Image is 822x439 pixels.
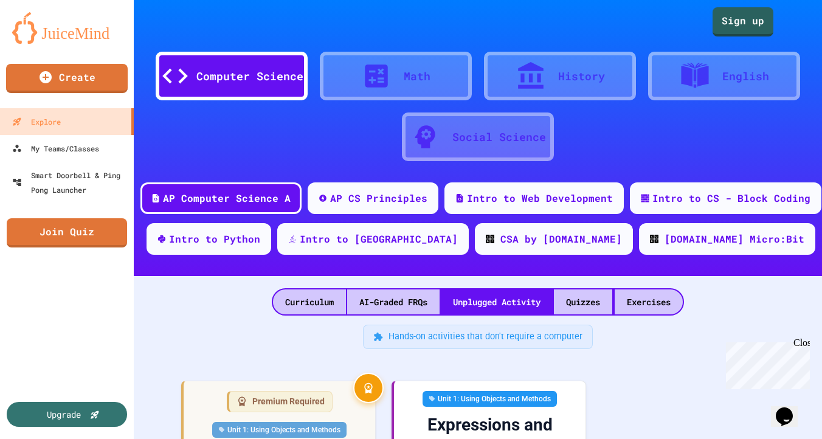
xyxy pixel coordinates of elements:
[300,232,458,246] div: Intro to [GEOGRAPHIC_DATA]
[558,68,605,85] div: History
[389,330,582,344] span: Hands-on activities that don't require a computer
[467,191,613,206] div: Intro to Web Development
[713,7,773,36] a: Sign up
[7,218,127,247] a: Join Quiz
[212,422,347,438] div: Unit 1: Using Objects and Methods
[12,12,122,44] img: logo-orange.svg
[771,390,810,427] iframe: chat widget
[441,289,553,314] div: Unplugged Activity
[12,114,61,129] div: Explore
[196,68,303,85] div: Computer Science
[554,289,612,314] div: Quizzes
[721,337,810,389] iframe: chat widget
[486,235,494,243] img: CODE_logo_RGB.png
[500,232,622,246] div: CSA by [DOMAIN_NAME]
[47,408,81,421] div: Upgrade
[6,64,128,93] a: Create
[404,68,430,85] div: Math
[12,141,99,156] div: My Teams/Classes
[615,289,683,314] div: Exercises
[5,5,84,77] div: Chat with us now!Close
[163,191,291,206] div: AP Computer Science A
[273,289,346,314] div: Curriculum
[652,191,810,206] div: Intro to CS - Block Coding
[722,68,769,85] div: English
[169,232,260,246] div: Intro to Python
[12,168,129,197] div: Smart Doorbell & Ping Pong Launcher
[330,191,427,206] div: AP CS Principles
[227,391,333,412] div: Premium Required
[347,289,440,314] div: AI-Graded FRQs
[650,235,658,243] img: CODE_logo_RGB.png
[423,391,557,407] div: Unit 1: Using Objects and Methods
[452,129,546,145] div: Social Science
[665,232,804,246] div: [DOMAIN_NAME] Micro:Bit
